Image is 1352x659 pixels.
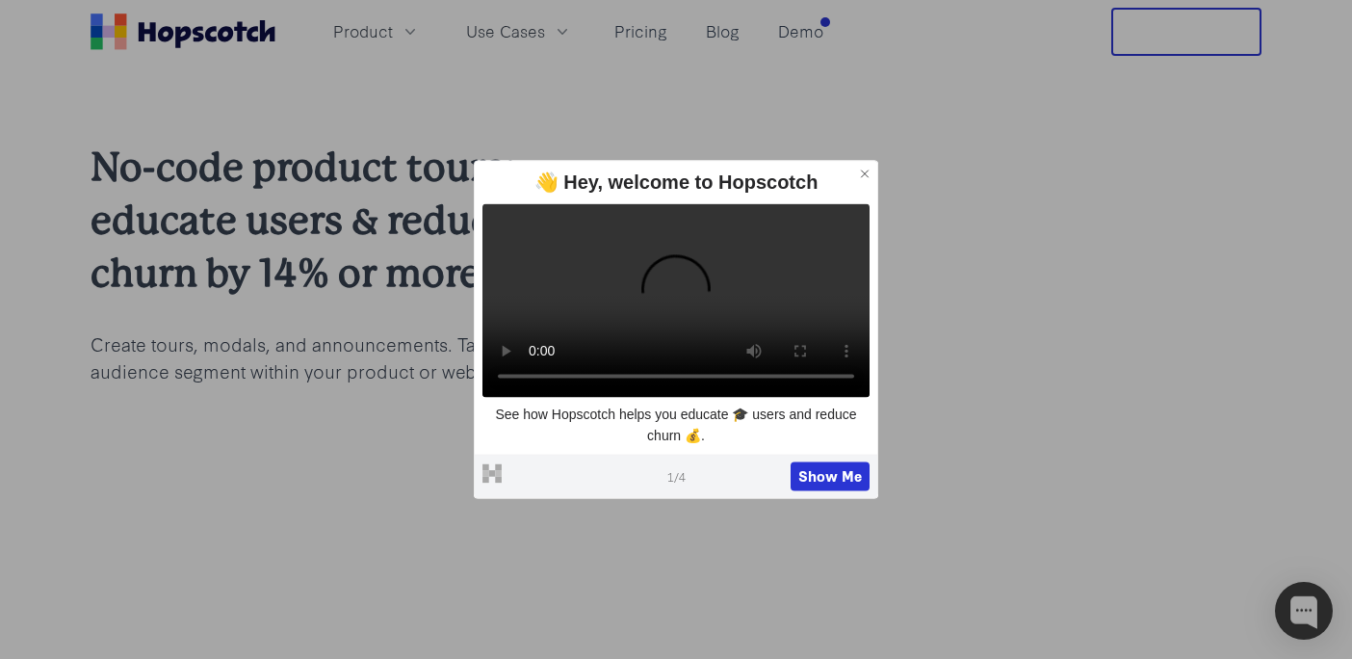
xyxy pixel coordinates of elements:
div: 👋 Hey, welcome to Hopscotch [482,169,870,196]
button: Product [322,15,431,47]
p: See how Hopscotch helps you educate 🎓 users and reduce churn 💰. [482,405,870,446]
img: hopscotch product tours for saas businesses [604,151,1261,501]
a: Pricing [607,15,675,47]
img: hopscotch g2 [91,408,542,489]
button: Show Me [791,462,870,491]
a: Home [91,13,275,50]
span: 1 / 4 [667,467,686,485]
h2: No-code product tours: educate users & reduce churn by 14% or more [91,141,542,300]
a: Demo [770,15,831,47]
p: Create tours, modals, and announcements. Target any audience segment within your product or website. [91,330,542,384]
a: Blog [698,15,747,47]
button: Use Cases [455,15,584,47]
span: Product [333,19,393,43]
button: Free Trial [1111,8,1261,56]
span: Use Cases [466,19,545,43]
